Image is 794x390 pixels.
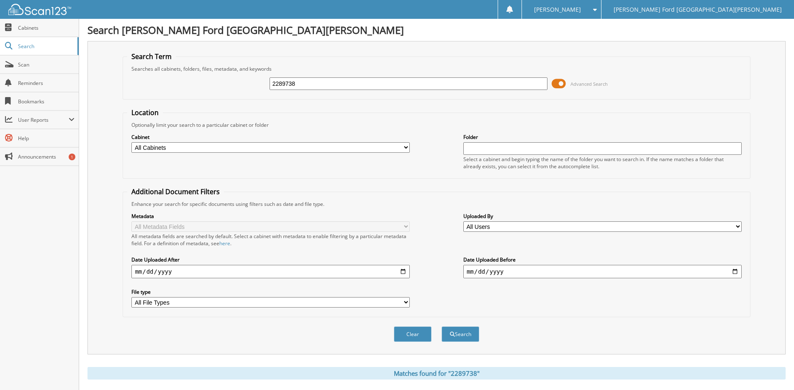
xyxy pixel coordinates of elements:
[394,326,432,342] button: Clear
[18,153,75,160] span: Announcements
[69,154,75,160] div: 1
[131,256,410,263] label: Date Uploaded After
[127,200,745,208] div: Enhance your search for specific documents using filters such as date and file type.
[87,367,786,380] div: Matches found for "2289738"
[131,265,410,278] input: start
[127,65,745,72] div: Searches all cabinets, folders, files, metadata, and keywords
[131,213,410,220] label: Metadata
[87,23,786,37] h1: Search [PERSON_NAME] Ford [GEOGRAPHIC_DATA][PERSON_NAME]
[127,52,176,61] legend: Search Term
[463,213,742,220] label: Uploaded By
[18,116,69,123] span: User Reports
[131,233,410,247] div: All metadata fields are searched by default. Select a cabinet with metadata to enable filtering b...
[127,121,745,128] div: Optionally limit your search to a particular cabinet or folder
[8,4,71,15] img: scan123-logo-white.svg
[463,133,742,141] label: Folder
[463,256,742,263] label: Date Uploaded Before
[131,133,410,141] label: Cabinet
[18,135,75,142] span: Help
[463,265,742,278] input: end
[442,326,479,342] button: Search
[127,187,224,196] legend: Additional Document Filters
[127,108,163,117] legend: Location
[614,7,782,12] span: [PERSON_NAME] Ford [GEOGRAPHIC_DATA][PERSON_NAME]
[463,156,742,170] div: Select a cabinet and begin typing the name of the folder you want to search in. If the name match...
[18,80,75,87] span: Reminders
[219,240,230,247] a: here
[18,61,75,68] span: Scan
[18,24,75,31] span: Cabinets
[570,81,608,87] span: Advanced Search
[131,288,410,295] label: File type
[18,98,75,105] span: Bookmarks
[534,7,581,12] span: [PERSON_NAME]
[18,43,73,50] span: Search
